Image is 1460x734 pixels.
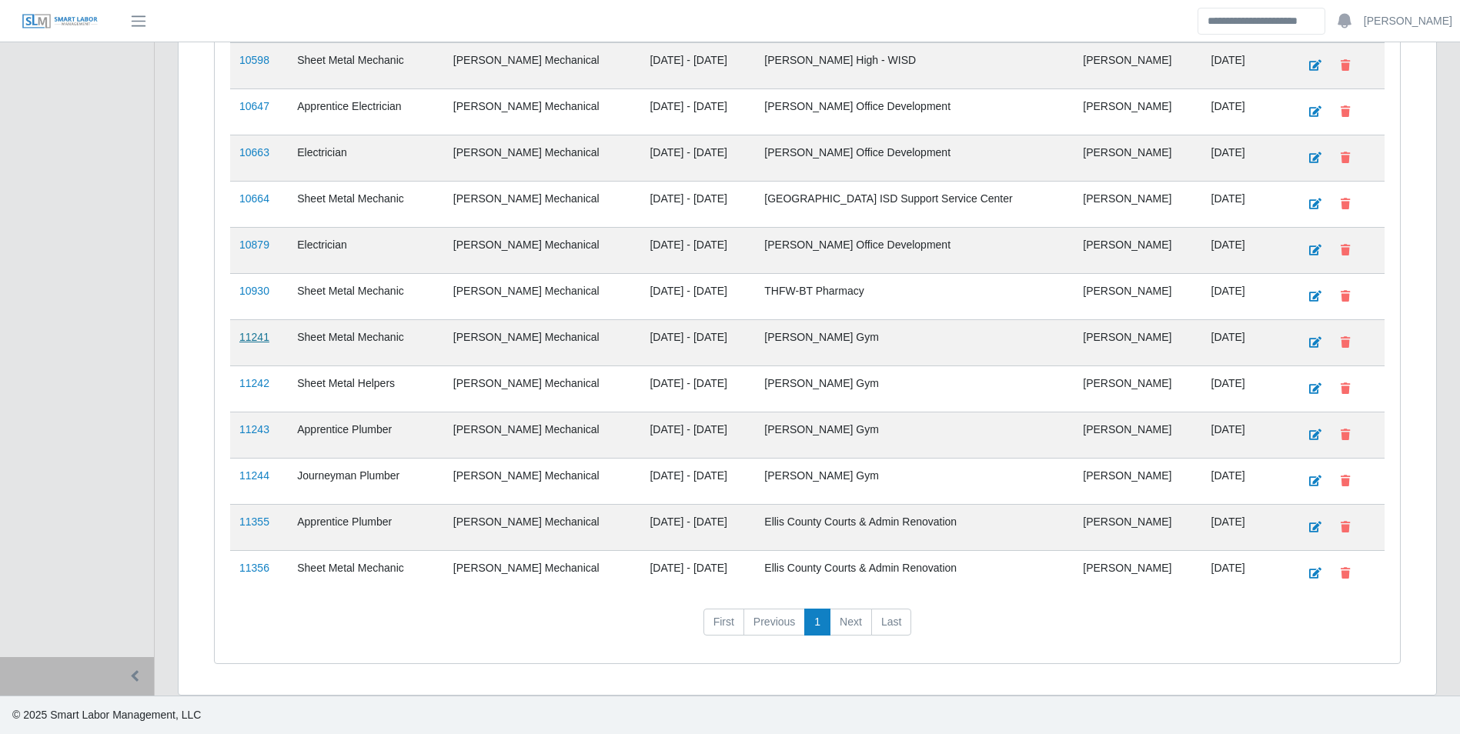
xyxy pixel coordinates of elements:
[640,181,755,227] td: [DATE] - [DATE]
[288,135,444,181] td: Electrician
[1202,42,1290,88] td: [DATE]
[755,458,1074,504] td: [PERSON_NAME] Gym
[444,181,641,227] td: [PERSON_NAME] Mechanical
[640,458,755,504] td: [DATE] - [DATE]
[288,458,444,504] td: Journeyman Plumber
[1074,504,1201,550] td: [PERSON_NAME]
[444,550,641,596] td: [PERSON_NAME] Mechanical
[444,504,641,550] td: [PERSON_NAME] Mechanical
[1202,319,1290,365] td: [DATE]
[288,550,444,596] td: Sheet Metal Mechanic
[755,319,1074,365] td: [PERSON_NAME] Gym
[1074,273,1201,319] td: [PERSON_NAME]
[239,423,269,435] a: 11243
[1074,88,1201,135] td: [PERSON_NAME]
[1202,365,1290,412] td: [DATE]
[1202,227,1290,273] td: [DATE]
[444,365,641,412] td: [PERSON_NAME] Mechanical
[239,239,269,251] a: 10879
[288,42,444,88] td: Sheet Metal Mechanic
[755,273,1074,319] td: THFW-BT Pharmacy
[12,709,201,721] span: © 2025 Smart Labor Management, LLC
[288,412,444,458] td: Apprentice Plumber
[1364,13,1452,29] a: [PERSON_NAME]
[755,504,1074,550] td: Ellis County Courts & Admin Renovation
[444,135,641,181] td: [PERSON_NAME] Mechanical
[755,550,1074,596] td: Ellis County Courts & Admin Renovation
[239,54,269,66] a: 10598
[1202,88,1290,135] td: [DATE]
[239,562,269,574] a: 11356
[640,319,755,365] td: [DATE] - [DATE]
[1202,273,1290,319] td: [DATE]
[239,100,269,112] a: 10647
[230,609,1385,649] nav: pagination
[444,412,641,458] td: [PERSON_NAME] Mechanical
[640,412,755,458] td: [DATE] - [DATE]
[1074,319,1201,365] td: [PERSON_NAME]
[640,550,755,596] td: [DATE] - [DATE]
[1202,412,1290,458] td: [DATE]
[640,365,755,412] td: [DATE] - [DATE]
[444,88,641,135] td: [PERSON_NAME] Mechanical
[640,42,755,88] td: [DATE] - [DATE]
[640,135,755,181] td: [DATE] - [DATE]
[755,135,1074,181] td: [PERSON_NAME] Office Development
[288,504,444,550] td: Apprentice Plumber
[1074,458,1201,504] td: [PERSON_NAME]
[444,227,641,273] td: [PERSON_NAME] Mechanical
[239,192,269,205] a: 10664
[1202,550,1290,596] td: [DATE]
[444,319,641,365] td: [PERSON_NAME] Mechanical
[755,412,1074,458] td: [PERSON_NAME] Gym
[1074,550,1201,596] td: [PERSON_NAME]
[755,365,1074,412] td: [PERSON_NAME] Gym
[1202,504,1290,550] td: [DATE]
[239,469,269,482] a: 11244
[1074,135,1201,181] td: [PERSON_NAME]
[444,273,641,319] td: [PERSON_NAME] Mechanical
[288,273,444,319] td: Sheet Metal Mechanic
[239,285,269,297] a: 10930
[288,88,444,135] td: Apprentice Electrician
[1074,227,1201,273] td: [PERSON_NAME]
[1202,135,1290,181] td: [DATE]
[288,319,444,365] td: Sheet Metal Mechanic
[640,227,755,273] td: [DATE] - [DATE]
[640,88,755,135] td: [DATE] - [DATE]
[804,609,830,636] a: 1
[288,365,444,412] td: Sheet Metal Helpers
[239,515,269,528] a: 11355
[1198,8,1325,35] input: Search
[1074,412,1201,458] td: [PERSON_NAME]
[755,181,1074,227] td: [GEOGRAPHIC_DATA] ISD Support Service Center
[444,458,641,504] td: [PERSON_NAME] Mechanical
[239,331,269,343] a: 11241
[288,181,444,227] td: Sheet Metal Mechanic
[1074,365,1201,412] td: [PERSON_NAME]
[444,42,641,88] td: [PERSON_NAME] Mechanical
[22,13,99,30] img: SLM Logo
[1074,42,1201,88] td: [PERSON_NAME]
[755,88,1074,135] td: [PERSON_NAME] Office Development
[640,504,755,550] td: [DATE] - [DATE]
[239,377,269,389] a: 11242
[755,42,1074,88] td: [PERSON_NAME] High - WISD
[288,227,444,273] td: Electrician
[239,146,269,158] a: 10663
[1074,181,1201,227] td: [PERSON_NAME]
[1202,458,1290,504] td: [DATE]
[755,227,1074,273] td: [PERSON_NAME] Office Development
[1202,181,1290,227] td: [DATE]
[640,273,755,319] td: [DATE] - [DATE]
